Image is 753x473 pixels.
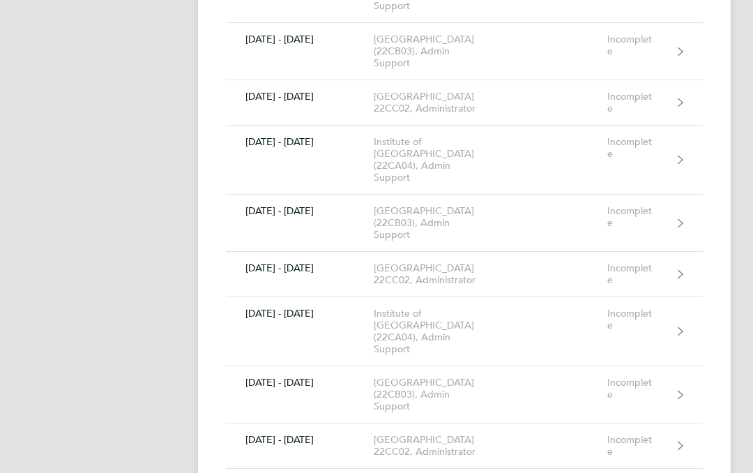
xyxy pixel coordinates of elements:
[226,377,374,389] div: [DATE] - [DATE]
[607,137,674,160] div: Incomplete
[226,126,703,195] a: [DATE] - [DATE]Institute of [GEOGRAPHIC_DATA] (22CA04), Admin SupportIncomplete
[226,308,374,320] div: [DATE] - [DATE]
[226,298,703,367] a: [DATE] - [DATE]Institute of [GEOGRAPHIC_DATA] (22CA04), Admin SupportIncomplete
[374,435,498,458] div: [GEOGRAPHIC_DATA] 22CC02, Administrator
[374,308,498,356] div: Institute of [GEOGRAPHIC_DATA] (22CA04), Admin Support
[374,34,498,70] div: [GEOGRAPHIC_DATA] (22CB03), Admin Support
[226,367,703,424] a: [DATE] - [DATE][GEOGRAPHIC_DATA] (22CB03), Admin SupportIncomplete
[607,435,674,458] div: Incomplete
[607,206,674,230] div: Incomplete
[607,308,674,332] div: Incomplete
[226,424,703,470] a: [DATE] - [DATE][GEOGRAPHIC_DATA] 22CC02, AdministratorIncomplete
[226,34,374,46] div: [DATE] - [DATE]
[607,34,674,58] div: Incomplete
[226,81,703,126] a: [DATE] - [DATE][GEOGRAPHIC_DATA] 22CC02, AdministratorIncomplete
[226,91,374,103] div: [DATE] - [DATE]
[607,377,674,401] div: Incomplete
[226,195,703,253] a: [DATE] - [DATE][GEOGRAPHIC_DATA] (22CB03), Admin SupportIncomplete
[607,263,674,287] div: Incomplete
[374,263,498,287] div: [GEOGRAPHIC_DATA] 22CC02, Administrator
[226,206,374,218] div: [DATE] - [DATE]
[374,91,498,115] div: [GEOGRAPHIC_DATA] 22CC02, Administrator
[226,253,703,298] a: [DATE] - [DATE][GEOGRAPHIC_DATA] 22CC02, AdministratorIncomplete
[226,137,374,149] div: [DATE] - [DATE]
[607,91,674,115] div: Incomplete
[374,137,498,184] div: Institute of [GEOGRAPHIC_DATA] (22CA04), Admin Support
[374,377,498,413] div: [GEOGRAPHIC_DATA] (22CB03), Admin Support
[226,24,703,81] a: [DATE] - [DATE][GEOGRAPHIC_DATA] (22CB03), Admin SupportIncomplete
[226,435,374,446] div: [DATE] - [DATE]
[226,263,374,275] div: [DATE] - [DATE]
[374,206,498,241] div: [GEOGRAPHIC_DATA] (22CB03), Admin Support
